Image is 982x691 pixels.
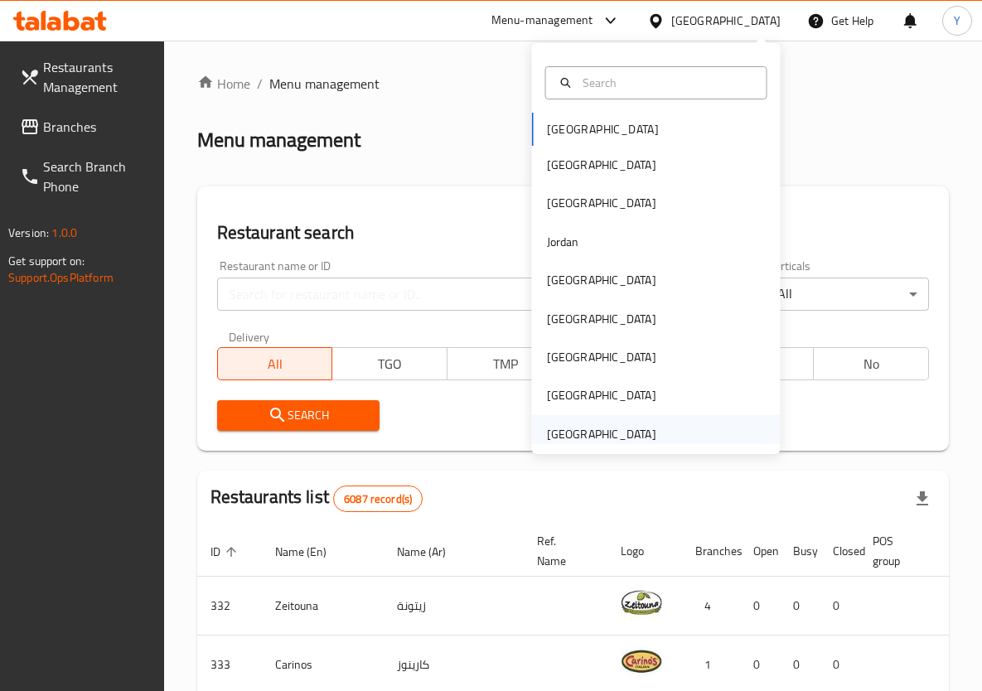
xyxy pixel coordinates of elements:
div: Total records count [333,486,423,512]
span: Ref. Name [537,531,588,571]
span: Restaurants Management [43,57,151,97]
div: Jordan [547,233,579,251]
span: Branches [43,117,151,137]
a: Search Branch Phone [7,147,164,206]
img: Zeitouna [621,582,662,623]
th: Logo [607,526,682,577]
td: 0 [820,577,859,635]
td: 332 [197,577,262,635]
img: Carinos [621,640,662,682]
td: 0 [780,577,820,635]
h2: Restaurants list [210,485,423,512]
button: TMP [447,347,563,380]
div: All [766,278,929,311]
div: [GEOGRAPHIC_DATA] [547,310,656,328]
h2: Restaurant search [217,220,929,245]
label: Delivery [229,331,270,342]
span: All [225,352,327,376]
div: [GEOGRAPHIC_DATA] [547,386,656,404]
span: Menu management [269,74,380,94]
div: [GEOGRAPHIC_DATA] [547,156,656,174]
th: Busy [780,526,820,577]
td: 4 [682,577,740,635]
a: Restaurants Management [7,47,164,107]
th: Branches [682,526,740,577]
td: Zeitouna [262,577,384,635]
span: Y [954,12,960,30]
span: Get support on: [8,250,85,272]
div: [GEOGRAPHIC_DATA] [547,271,656,289]
input: Search for restaurant name or ID.. [217,278,564,311]
span: 1.0.0 [51,222,77,244]
a: Branches [7,107,164,147]
span: TMP [454,352,556,376]
span: Version: [8,222,49,244]
button: No [813,347,929,380]
span: Name (Ar) [397,542,467,562]
button: Search [217,400,380,431]
span: Search [230,405,367,426]
a: Support.OpsPlatform [8,267,114,288]
button: All [217,347,333,380]
div: [GEOGRAPHIC_DATA] [547,348,656,366]
a: Home [197,74,250,94]
div: [GEOGRAPHIC_DATA] [547,194,656,212]
span: Search Branch Phone [43,157,151,196]
div: [GEOGRAPHIC_DATA] [671,12,781,30]
li: / [257,74,263,94]
div: Export file [902,479,942,519]
td: زيتونة [384,577,524,635]
h2: Menu management [197,127,360,153]
span: TGO [339,352,441,376]
div: [GEOGRAPHIC_DATA] [547,425,656,443]
th: Closed [820,526,859,577]
span: ID [210,542,242,562]
span: Name (En) [275,542,348,562]
button: TGO [331,347,447,380]
th: Open [740,526,780,577]
span: POS group [873,531,922,571]
span: No [820,352,922,376]
span: 6087 record(s) [334,491,422,507]
input: Search [576,74,757,92]
nav: breadcrumb [197,74,949,94]
div: Menu-management [491,11,593,31]
td: 0 [740,577,780,635]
